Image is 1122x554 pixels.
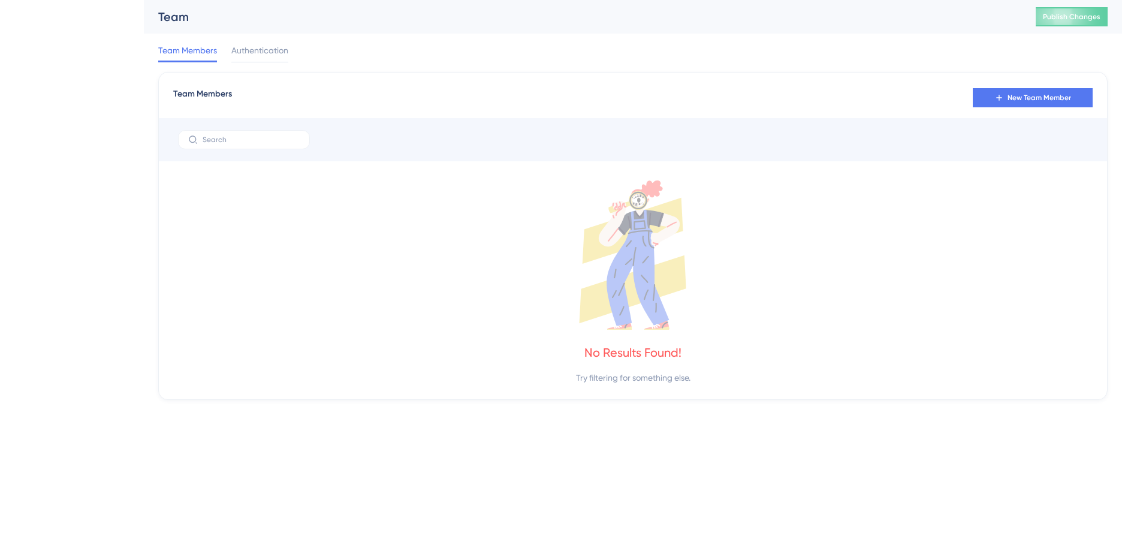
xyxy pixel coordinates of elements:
[158,8,1006,25] div: Team
[576,371,690,385] div: Try filtering for something else.
[1008,93,1071,103] span: New Team Member
[584,344,681,361] div: No Results Found!
[1036,7,1108,26] button: Publish Changes
[231,43,288,58] span: Authentication
[1043,12,1100,22] span: Publish Changes
[158,43,217,58] span: Team Members
[973,88,1093,107] button: New Team Member
[173,87,232,109] span: Team Members
[203,136,300,144] input: Search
